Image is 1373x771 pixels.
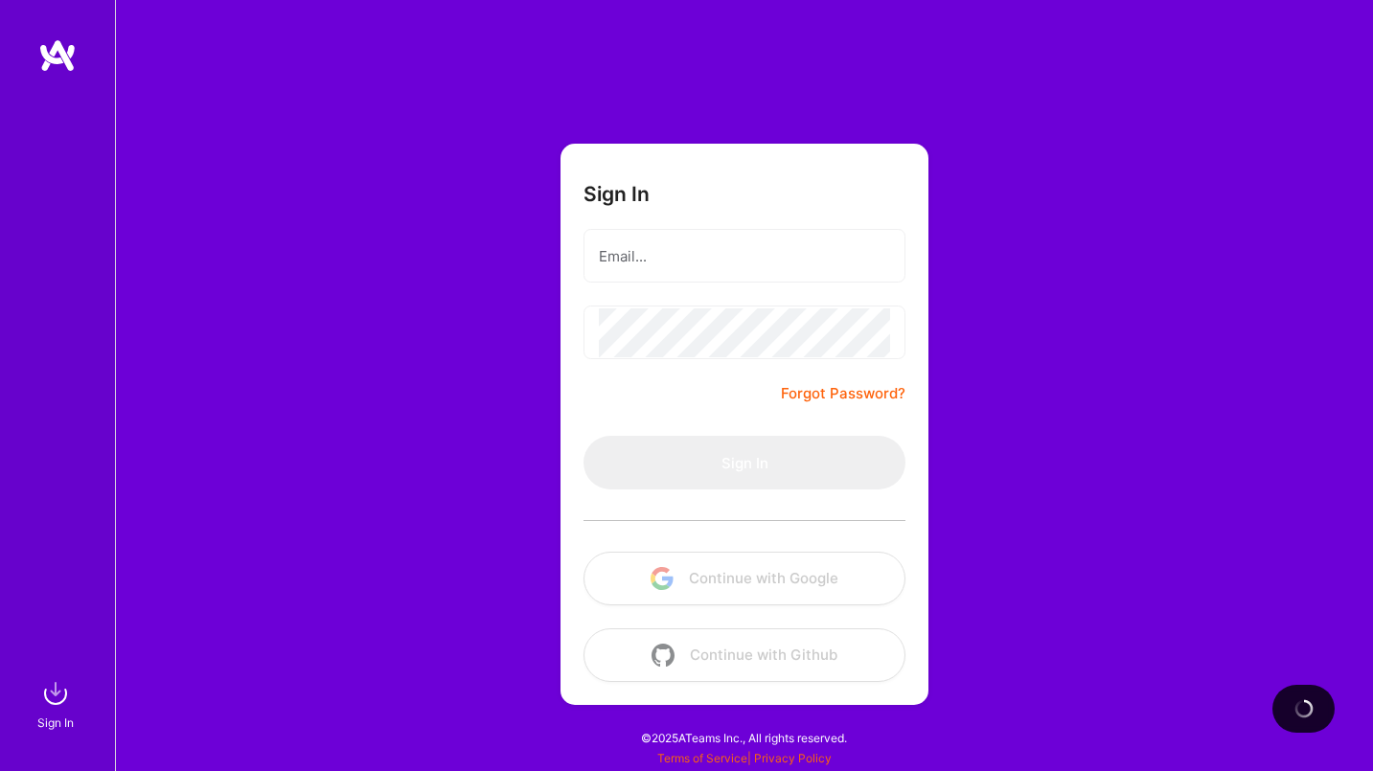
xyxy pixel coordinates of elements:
[38,38,77,73] img: logo
[584,628,905,682] button: Continue with Github
[754,751,832,765] a: Privacy Policy
[115,714,1373,761] div: © 2025 ATeams Inc., All rights reserved.
[657,751,832,765] span: |
[40,674,75,733] a: sign inSign In
[584,552,905,605] button: Continue with Google
[652,644,675,667] img: icon
[36,674,75,713] img: sign in
[584,436,905,489] button: Sign In
[1291,696,1316,721] img: loading
[651,567,674,590] img: icon
[781,382,905,405] a: Forgot Password?
[599,232,890,281] input: Email...
[657,751,747,765] a: Terms of Service
[37,713,74,733] div: Sign In
[584,182,650,206] h3: Sign In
